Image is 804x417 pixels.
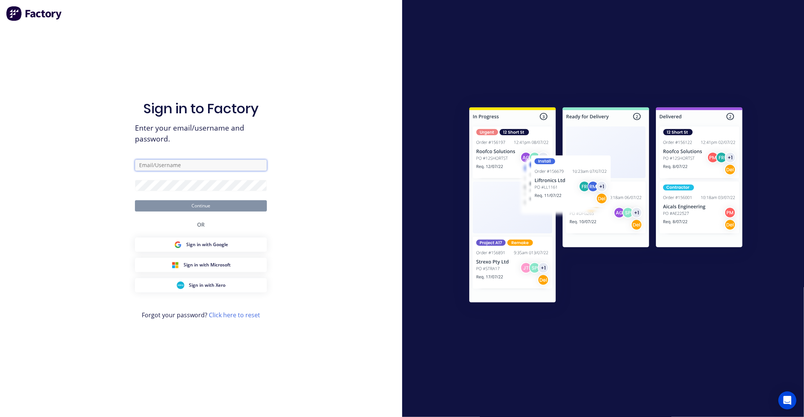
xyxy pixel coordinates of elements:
div: Open Intercom Messenger [778,391,796,409]
h1: Sign in to Factory [143,100,259,117]
button: Google Sign inSign in with Google [135,237,267,252]
span: Sign in with Xero [189,282,225,289]
a: Click here to reset [209,311,260,319]
button: Microsoft Sign inSign in with Microsoft [135,258,267,272]
span: Sign in with Google [186,241,228,248]
img: Xero Sign in [177,282,184,289]
input: Email/Username [135,160,267,171]
img: Google Sign in [174,241,182,248]
button: Continue [135,200,267,212]
span: Sign in with Microsoft [184,262,231,268]
span: Forgot your password? [142,310,260,320]
img: Sign in [453,92,759,320]
img: Microsoft Sign in [172,261,179,269]
img: Factory [6,6,63,21]
button: Xero Sign inSign in with Xero [135,278,267,292]
span: Enter your email/username and password. [135,123,267,145]
div: OR [197,212,205,237]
